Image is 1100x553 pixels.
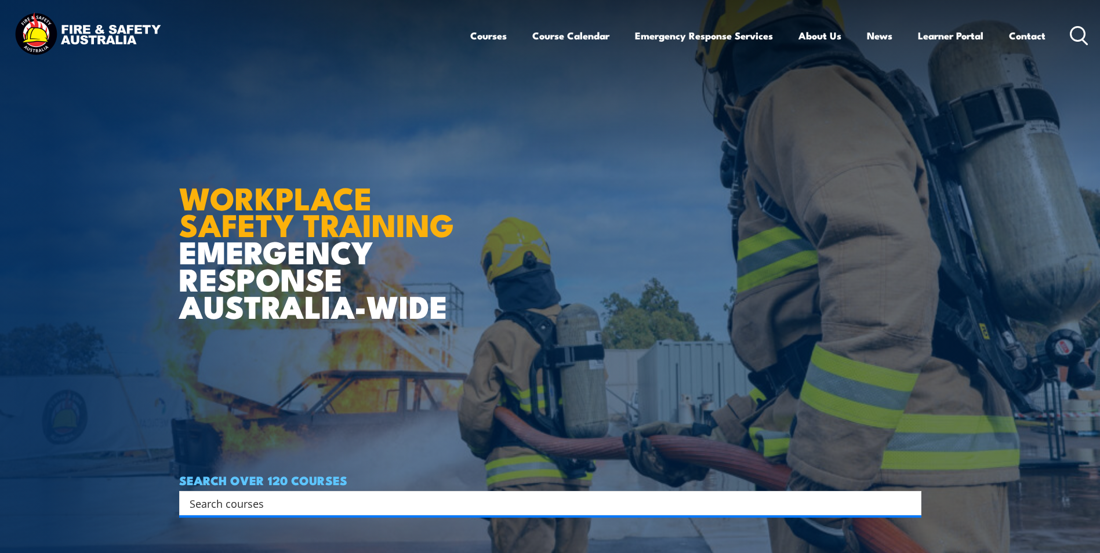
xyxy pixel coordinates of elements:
button: Search magnifier button [901,495,917,511]
a: Contact [1009,20,1045,51]
a: News [867,20,892,51]
strong: WORKPLACE SAFETY TRAINING [179,173,454,248]
a: Course Calendar [532,20,609,51]
a: Emergency Response Services [635,20,773,51]
h4: SEARCH OVER 120 COURSES [179,474,921,486]
a: Courses [470,20,507,51]
a: Learner Portal [918,20,983,51]
a: About Us [798,20,841,51]
form: Search form [192,495,898,511]
h1: EMERGENCY RESPONSE AUSTRALIA-WIDE [179,155,463,319]
input: Search input [190,494,896,512]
